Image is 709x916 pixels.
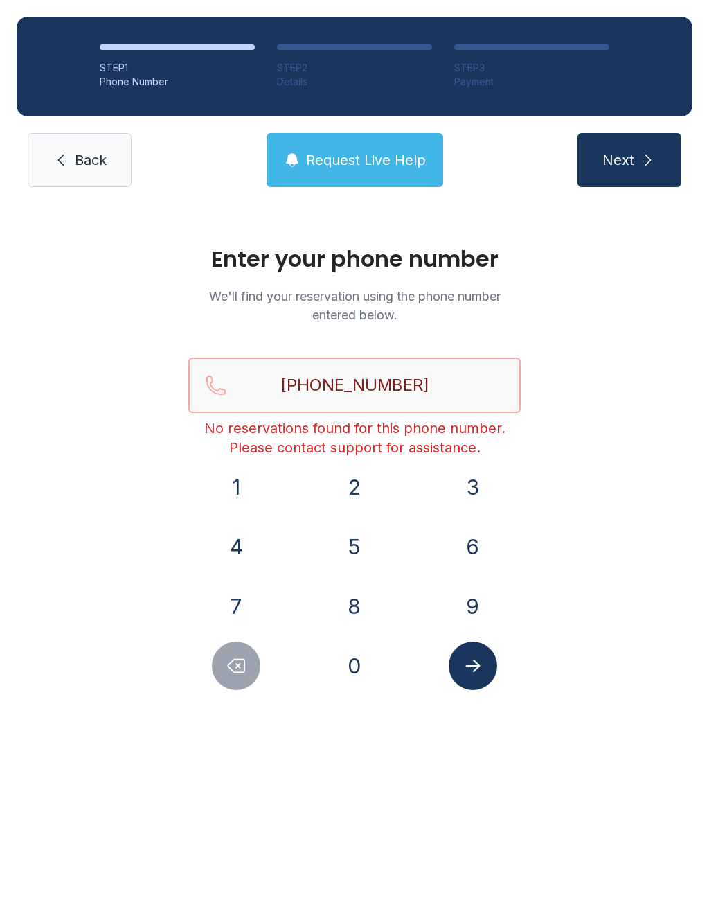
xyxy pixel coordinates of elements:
[100,75,255,89] div: Phone Number
[277,61,432,75] div: STEP 2
[188,419,521,457] div: No reservations found for this phone number. Please contact support for assistance.
[330,463,379,511] button: 2
[602,150,634,170] span: Next
[330,642,379,690] button: 0
[449,582,497,631] button: 9
[306,150,426,170] span: Request Live Help
[449,642,497,690] button: Submit lookup form
[330,582,379,631] button: 8
[188,248,521,270] h1: Enter your phone number
[212,582,260,631] button: 7
[212,642,260,690] button: Delete number
[449,522,497,571] button: 6
[449,463,497,511] button: 3
[188,287,521,324] p: We'll find your reservation using the phone number entered below.
[212,463,260,511] button: 1
[454,75,609,89] div: Payment
[330,522,379,571] button: 5
[188,358,521,413] input: Reservation phone number
[100,61,255,75] div: STEP 1
[75,150,107,170] span: Back
[454,61,609,75] div: STEP 3
[212,522,260,571] button: 4
[277,75,432,89] div: Details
